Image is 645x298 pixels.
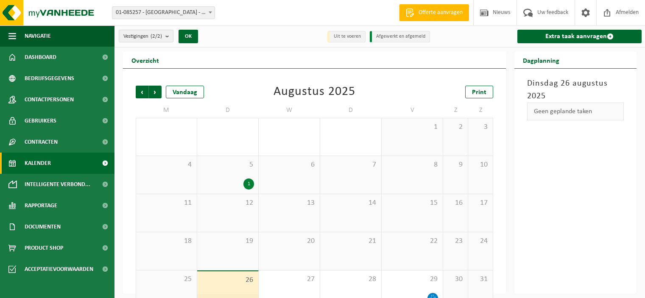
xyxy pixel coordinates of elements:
span: 10 [472,160,489,170]
td: D [197,103,259,118]
span: Dashboard [25,47,56,68]
span: 5 [201,160,254,170]
span: 27 [263,275,316,284]
span: Kalender [25,153,51,174]
div: 1 [243,178,254,189]
td: Z [443,103,468,118]
td: V [382,103,443,118]
span: 01-085257 - HUPICO - GENTBRUGGE [112,7,215,19]
span: Intelligente verbond... [25,174,90,195]
span: Product Shop [25,237,63,259]
span: Documenten [25,216,61,237]
h3: Dinsdag 26 augustus 2025 [527,77,624,103]
span: Vorige [136,86,148,98]
span: 14 [324,198,377,208]
span: 16 [447,198,464,208]
span: 26 [201,276,254,285]
span: 30 [447,275,464,284]
span: 15 [386,198,438,208]
span: Navigatie [25,25,51,47]
span: 21 [324,237,377,246]
div: Geen geplande taken [527,103,624,120]
td: Z [468,103,493,118]
button: OK [179,30,198,43]
span: 2 [447,123,464,132]
span: 18 [140,237,193,246]
div: Vandaag [166,86,204,98]
button: Vestigingen(2/2) [119,30,173,42]
span: 24 [472,237,489,246]
span: 01-085257 - HUPICO - GENTBRUGGE [112,6,215,19]
span: 13 [263,198,316,208]
span: 17 [472,198,489,208]
span: 7 [324,160,377,170]
span: 31 [472,275,489,284]
span: 9 [447,160,464,170]
span: 25 [140,275,193,284]
span: 6 [263,160,316,170]
span: 19 [201,237,254,246]
span: 29 [386,275,438,284]
a: Extra taak aanvragen [517,30,642,43]
span: Rapportage [25,195,57,216]
div: Augustus 2025 [274,86,355,98]
count: (2/2) [151,33,162,39]
span: 28 [324,275,377,284]
td: M [136,103,197,118]
span: 11 [140,198,193,208]
span: 23 [447,237,464,246]
span: 4 [140,160,193,170]
span: 22 [386,237,438,246]
a: Print [465,86,493,98]
span: Contracten [25,131,58,153]
li: Afgewerkt en afgemeld [370,31,430,42]
h2: Dagplanning [514,52,568,68]
span: Vestigingen [123,30,162,43]
span: 20 [263,237,316,246]
span: Gebruikers [25,110,56,131]
span: Offerte aanvragen [416,8,465,17]
span: 12 [201,198,254,208]
span: 1 [386,123,438,132]
td: D [320,103,382,118]
span: Acceptatievoorwaarden [25,259,93,280]
span: Bedrijfsgegevens [25,68,74,89]
td: W [259,103,320,118]
span: Contactpersonen [25,89,74,110]
a: Offerte aanvragen [399,4,469,21]
span: Volgende [149,86,162,98]
span: 3 [472,123,489,132]
h2: Overzicht [123,52,168,68]
span: Print [472,89,486,96]
li: Uit te voeren [327,31,366,42]
span: 8 [386,160,438,170]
